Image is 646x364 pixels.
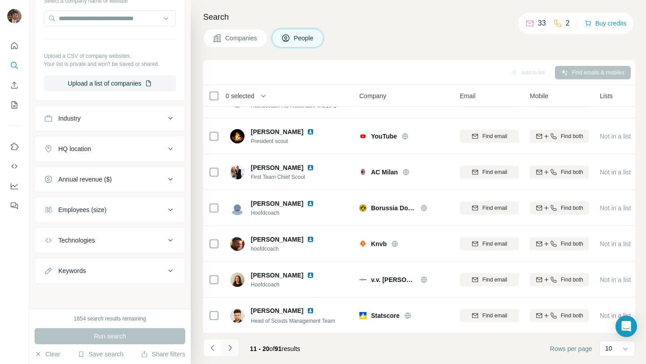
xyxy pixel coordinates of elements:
[561,312,583,320] span: Find both
[203,11,635,23] h4: Search
[230,201,244,215] img: Avatar
[251,173,325,181] span: First Team Chief Scout
[58,114,81,123] div: Industry
[250,345,300,352] span: results
[482,168,507,176] span: Find email
[7,198,22,214] button: Feedback
[221,339,239,357] button: Navigate to next page
[600,312,631,319] span: Not in a list
[371,204,416,212] span: Borussia Dortmund
[44,52,176,60] p: Upload a CSV of company websites.
[460,309,519,322] button: Find email
[359,276,367,283] img: Logo of v.v. De Blokkers
[307,307,314,314] img: LinkedIn logo
[141,350,185,359] button: Share filters
[561,204,583,212] span: Find both
[44,75,176,91] button: Upload a list of companies
[251,306,303,315] span: [PERSON_NAME]
[251,271,303,280] span: [PERSON_NAME]
[7,178,22,194] button: Dashboard
[307,272,314,279] img: LinkedIn logo
[460,201,519,215] button: Find email
[251,163,303,172] span: [PERSON_NAME]
[251,281,325,289] span: Hoofdcoach
[359,204,367,212] img: Logo of Borussia Dortmund
[550,344,592,353] span: Rows per page
[307,236,314,243] img: LinkedIn logo
[482,276,507,284] span: Find email
[359,169,367,176] img: Logo of AC Milan
[530,130,589,143] button: Find both
[251,318,335,324] span: Head of Scouts Management Team
[359,312,367,319] img: Logo of Statscore
[270,345,275,352] span: of
[275,345,282,352] span: 91
[7,158,22,174] button: Use Surfe API
[58,175,112,184] div: Annual revenue ($)
[482,204,507,212] span: Find email
[7,139,22,155] button: Use Surfe on LinkedIn
[230,165,244,179] img: Avatar
[585,17,626,30] button: Buy credits
[371,168,398,177] span: AC Milan
[460,165,519,179] button: Find email
[371,239,387,248] span: Knvb
[230,129,244,143] img: Avatar
[226,91,254,100] span: 0 selected
[35,350,60,359] button: Clear
[251,199,303,208] span: [PERSON_NAME]
[561,276,583,284] span: Find both
[58,236,95,245] div: Technologies
[530,165,589,179] button: Find both
[230,273,244,287] img: Avatar
[600,169,631,176] span: Not in a list
[482,240,507,248] span: Find email
[530,91,548,100] span: Mobile
[600,204,631,212] span: Not in a list
[294,34,314,43] span: People
[482,312,507,320] span: Find email
[225,34,258,43] span: Companies
[251,245,325,253] span: hoofdcoach
[605,344,612,353] p: 10
[35,108,185,129] button: Industry
[58,266,86,275] div: Keywords
[530,309,589,322] button: Find both
[307,128,314,135] img: LinkedIn logo
[78,350,123,359] button: Save search
[460,273,519,286] button: Find email
[251,235,303,244] span: [PERSON_NAME]
[58,205,106,214] div: Employees (size)
[460,237,519,251] button: Find email
[251,127,303,136] span: [PERSON_NAME]
[530,201,589,215] button: Find both
[44,60,176,68] p: Your list is private and won't be saved or shared.
[359,91,386,100] span: Company
[615,316,637,337] div: Open Intercom Messenger
[600,276,631,283] span: Not in a list
[7,9,22,23] img: Avatar
[251,103,336,109] span: Hoofdcoach HC Rotterdam MO18-1
[538,18,546,29] p: 33
[58,144,91,153] div: HQ location
[600,133,631,140] span: Not in a list
[600,240,631,247] span: Not in a list
[35,230,185,251] button: Technologies
[561,168,583,176] span: Find both
[460,130,519,143] button: Find email
[7,77,22,93] button: Enrich CSV
[251,209,325,217] span: Hoofdcoach
[359,133,367,140] img: Logo of YouTube
[371,275,416,284] span: v.v. [PERSON_NAME]
[371,311,400,320] span: Statscore
[230,308,244,323] img: Avatar
[7,97,22,113] button: My lists
[251,137,325,145] span: President scout
[203,339,221,357] button: Navigate to previous page
[482,132,507,140] span: Find email
[35,199,185,221] button: Employees (size)
[530,237,589,251] button: Find both
[307,164,314,171] img: LinkedIn logo
[35,138,185,160] button: HQ location
[460,91,476,100] span: Email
